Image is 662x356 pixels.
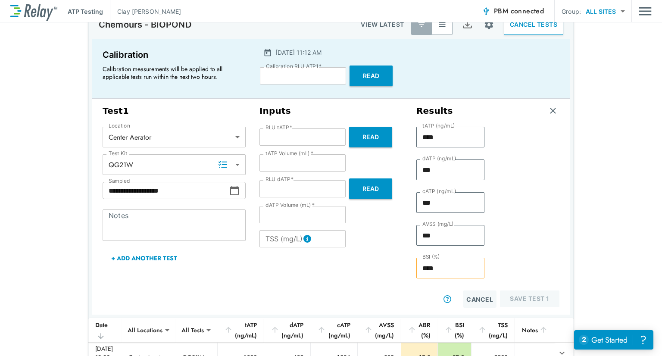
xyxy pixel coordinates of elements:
label: Calibration RLU ATP1 [266,63,322,69]
label: AVSS (mg/L) [422,221,454,227]
p: [DATE] 11:12 AM [275,48,322,57]
p: Calibration [103,48,244,62]
img: Settings Icon [484,19,494,30]
div: All Locations [122,322,169,339]
label: dATP Volume (mL) [265,202,315,208]
label: BSI (%) [422,254,440,260]
label: RLU tATP [265,125,292,131]
button: Site setup [478,13,500,36]
label: Location [109,123,130,129]
h3: Inputs [259,106,403,116]
th: Date [88,318,122,343]
label: dATP (ng/mL) [422,156,456,162]
button: Read [349,127,392,147]
div: All Tests [175,322,210,339]
button: + Add Another Test [103,248,186,269]
img: Drawer Icon [639,3,652,19]
div: Notes [522,325,548,335]
div: QG21W [103,156,246,173]
label: Sampled [109,178,130,184]
h3: Results [416,106,453,116]
button: Read [350,66,393,86]
button: Main menu [639,3,652,19]
div: tATP (ng/mL) [224,320,257,340]
button: Export [457,14,478,35]
div: AVSS (mg/L) [364,320,394,340]
img: Calender Icon [263,48,272,57]
img: LuminUltra Relay [10,2,57,21]
button: Cancel [463,290,496,308]
p: ATP Testing [68,7,103,16]
input: Choose date, selected date is Sep 18, 2025 [103,182,229,199]
span: PBM [494,5,544,17]
button: CANCEL TESTS [504,14,563,35]
img: Remove [549,106,557,115]
div: TSS (mg/L) [478,320,508,340]
img: View All [438,20,447,29]
button: PBM connected [478,3,547,20]
iframe: Resource center [574,330,653,350]
img: Connected Icon [482,7,490,16]
span: connected [511,6,544,16]
p: Calibration measurements will be applied to all applicable tests run within the next two hours. [103,65,240,81]
label: RLU dATP [265,176,294,182]
h3: Test 1 [103,106,246,116]
button: Read [349,178,392,199]
div: cATP (ng/mL) [317,320,350,340]
img: Latest [417,20,426,29]
div: Center Aerator [103,128,246,146]
div: dATP (ng/mL) [271,320,303,340]
img: Export Icon [462,19,473,30]
p: Group: [562,7,581,16]
label: tATP Volume (mL) [265,150,313,156]
p: Chemours - BIOPOND [99,19,191,30]
div: BSI (%) [444,320,465,340]
label: Test Kit [109,150,128,156]
label: cATP (ng/mL) [422,188,456,194]
p: VIEW LATEST [361,19,404,30]
div: ABR (%) [408,320,431,340]
p: Clay [PERSON_NAME] [117,7,181,16]
label: tATP (ng/mL) [422,123,455,129]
